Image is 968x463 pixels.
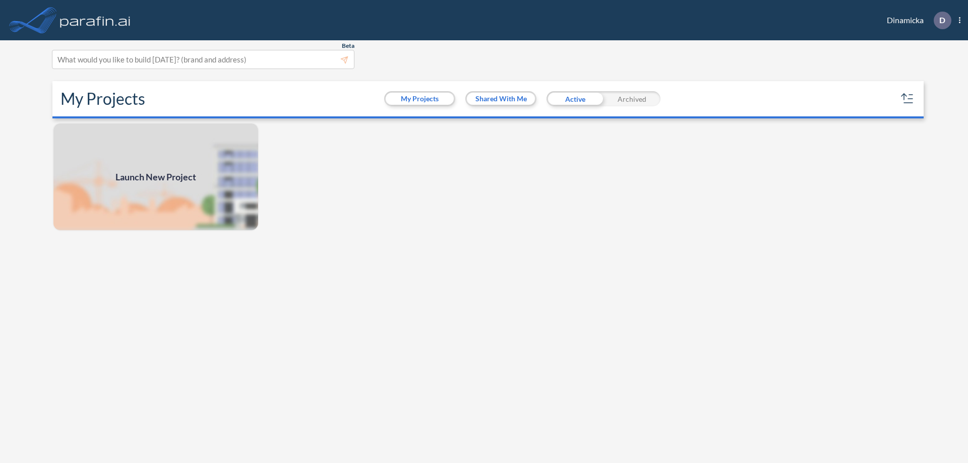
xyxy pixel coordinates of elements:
[58,10,133,30] img: logo
[872,12,960,29] div: Dinamicka
[547,91,603,106] div: Active
[52,122,259,231] img: add
[467,93,535,105] button: Shared With Me
[60,89,145,108] h2: My Projects
[386,93,454,105] button: My Projects
[52,122,259,231] a: Launch New Project
[603,91,660,106] div: Archived
[939,16,945,25] p: D
[115,170,196,184] span: Launch New Project
[899,91,916,107] button: sort
[342,42,354,50] span: Beta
